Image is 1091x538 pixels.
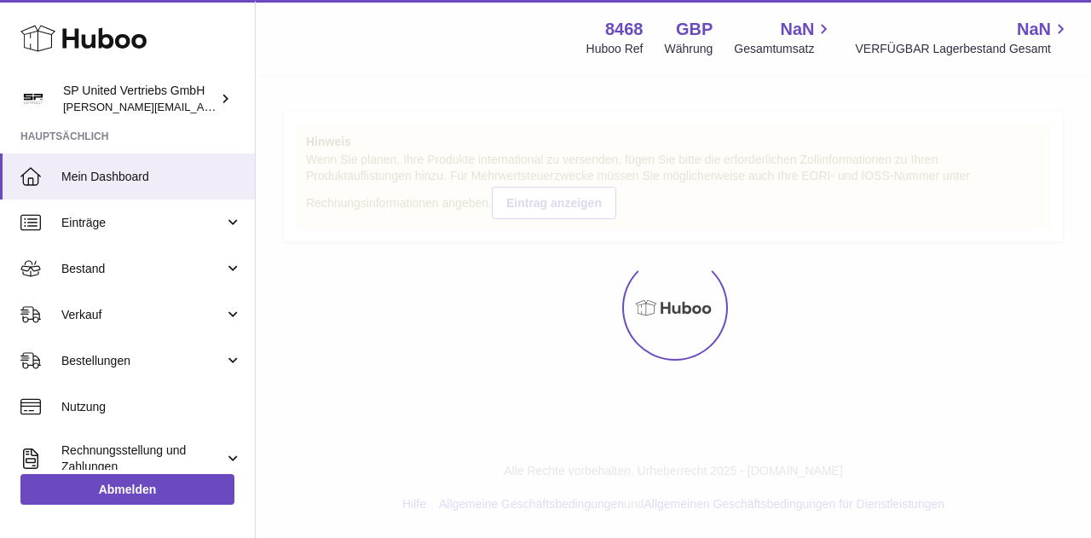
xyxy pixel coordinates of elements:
[20,86,46,112] img: tim@sp-united.com
[61,399,242,415] span: Nutzung
[61,215,224,231] span: Einträge
[61,169,242,185] span: Mein Dashboard
[63,100,342,113] span: [PERSON_NAME][EMAIL_ADDRESS][DOMAIN_NAME]
[676,18,713,41] strong: GBP
[734,18,834,57] a: NaN Gesamtumsatz
[61,261,224,277] span: Bestand
[20,474,234,505] a: Abmelden
[61,307,224,323] span: Verkauf
[61,443,224,475] span: Rechnungsstellung und Zahlungen
[1017,18,1051,41] span: NaN
[780,18,814,41] span: NaN
[734,41,834,57] span: Gesamtumsatz
[61,353,224,369] span: Bestellungen
[855,41,1071,57] span: VERFÜGBAR Lagerbestand Gesamt
[855,18,1071,57] a: NaN VERFÜGBAR Lagerbestand Gesamt
[665,41,713,57] div: Währung
[586,41,644,57] div: Huboo Ref
[63,83,216,115] div: SP United Vertriebs GmbH
[605,18,644,41] strong: 8468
